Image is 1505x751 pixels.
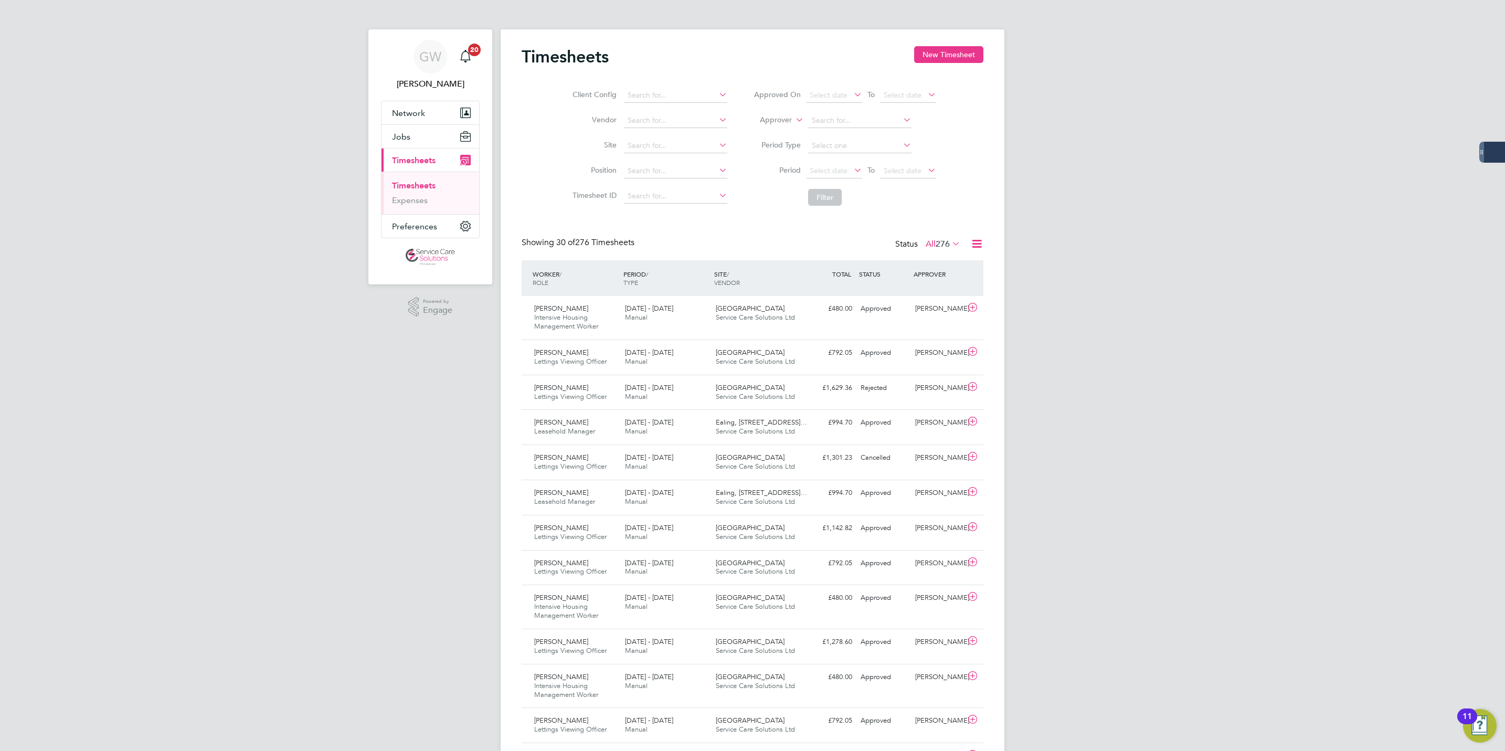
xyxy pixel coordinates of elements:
[625,716,673,725] span: [DATE] - [DATE]
[716,462,795,471] span: Service Care Solutions Ltd
[381,101,479,124] button: Network
[625,523,673,532] span: [DATE] - [DATE]
[534,716,588,725] span: [PERSON_NAME]
[856,344,911,362] div: Approved
[455,40,476,73] a: 20
[856,300,911,318] div: Approved
[534,418,588,427] span: [PERSON_NAME]
[534,348,588,357] span: [PERSON_NAME]
[468,44,481,56] span: 20
[911,520,966,537] div: [PERSON_NAME]
[408,297,453,317] a: Powered byEngage
[381,125,479,148] button: Jobs
[754,90,801,99] label: Approved On
[534,532,607,541] span: Lettings Viewing Officer
[716,427,795,436] span: Service Care Solutions Ltd
[716,637,785,646] span: [GEOGRAPHIC_DATA]
[624,113,727,128] input: Search for...
[716,646,795,655] span: Service Care Solutions Ltd
[716,602,795,611] span: Service Care Solutions Ltd
[406,249,455,266] img: servicecare-logo-retina.png
[911,484,966,502] div: [PERSON_NAME]
[802,484,856,502] div: £994.70
[625,313,648,322] span: Manual
[911,344,966,362] div: [PERSON_NAME]
[392,108,425,118] span: Network
[884,166,921,175] span: Select date
[624,139,727,153] input: Search for...
[856,520,911,537] div: Approved
[534,497,595,506] span: Leasehold Manager
[802,344,856,362] div: £792.05
[716,672,785,681] span: [GEOGRAPHIC_DATA]
[381,78,480,90] span: George Westhead
[926,239,960,249] label: All
[392,181,436,191] a: Timesheets
[911,300,966,318] div: [PERSON_NAME]
[808,189,842,206] button: Filter
[856,633,911,651] div: Approved
[534,558,588,567] span: [PERSON_NAME]
[534,567,607,576] span: Lettings Viewing Officer
[423,306,452,315] span: Engage
[716,532,795,541] span: Service Care Solutions Ltd
[625,725,648,734] span: Manual
[624,189,727,204] input: Search for...
[569,90,617,99] label: Client Config
[569,191,617,200] label: Timesheet ID
[716,453,785,462] span: [GEOGRAPHIC_DATA]
[556,237,575,248] span: 30 of
[625,558,673,567] span: [DATE] - [DATE]
[621,265,712,292] div: PERIOD
[911,265,966,283] div: APPROVER
[625,637,673,646] span: [DATE] - [DATE]
[716,558,785,567] span: [GEOGRAPHIC_DATA]
[911,712,966,729] div: [PERSON_NAME]
[810,166,847,175] span: Select date
[392,195,428,205] a: Expenses
[810,90,847,100] span: Select date
[716,304,785,313] span: [GEOGRAPHIC_DATA]
[419,50,441,64] span: GW
[623,278,638,287] span: TYPE
[534,593,588,602] span: [PERSON_NAME]
[716,716,785,725] span: [GEOGRAPHIC_DATA]
[716,593,785,602] span: [GEOGRAPHIC_DATA]
[625,453,673,462] span: [DATE] - [DATE]
[534,383,588,392] span: [PERSON_NAME]
[936,239,950,249] span: 276
[534,681,598,699] span: Intensive Housing Management Worker
[914,46,983,63] button: New Timesheet
[802,520,856,537] div: £1,142.82
[534,523,588,532] span: [PERSON_NAME]
[856,449,911,467] div: Cancelled
[569,115,617,124] label: Vendor
[556,237,634,248] span: 276 Timesheets
[534,725,607,734] span: Lettings Viewing Officer
[802,379,856,397] div: £1,629.36
[534,646,607,655] span: Lettings Viewing Officer
[625,497,648,506] span: Manual
[1462,716,1472,730] div: 11
[534,672,588,681] span: [PERSON_NAME]
[802,414,856,431] div: £994.70
[646,270,648,278] span: /
[534,462,607,471] span: Lettings Viewing Officer
[884,90,921,100] span: Select date
[716,681,795,690] span: Service Care Solutions Ltd
[559,270,561,278] span: /
[368,29,492,284] nav: Main navigation
[808,139,912,153] input: Select one
[625,567,648,576] span: Manual
[716,357,795,366] span: Service Care Solutions Ltd
[625,672,673,681] span: [DATE] - [DATE]
[714,278,740,287] span: VENDOR
[625,532,648,541] span: Manual
[856,265,911,283] div: STATUS
[802,300,856,318] div: £480.00
[716,348,785,357] span: [GEOGRAPHIC_DATA]
[911,669,966,686] div: [PERSON_NAME]
[625,593,673,602] span: [DATE] - [DATE]
[381,149,479,172] button: Timesheets
[534,304,588,313] span: [PERSON_NAME]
